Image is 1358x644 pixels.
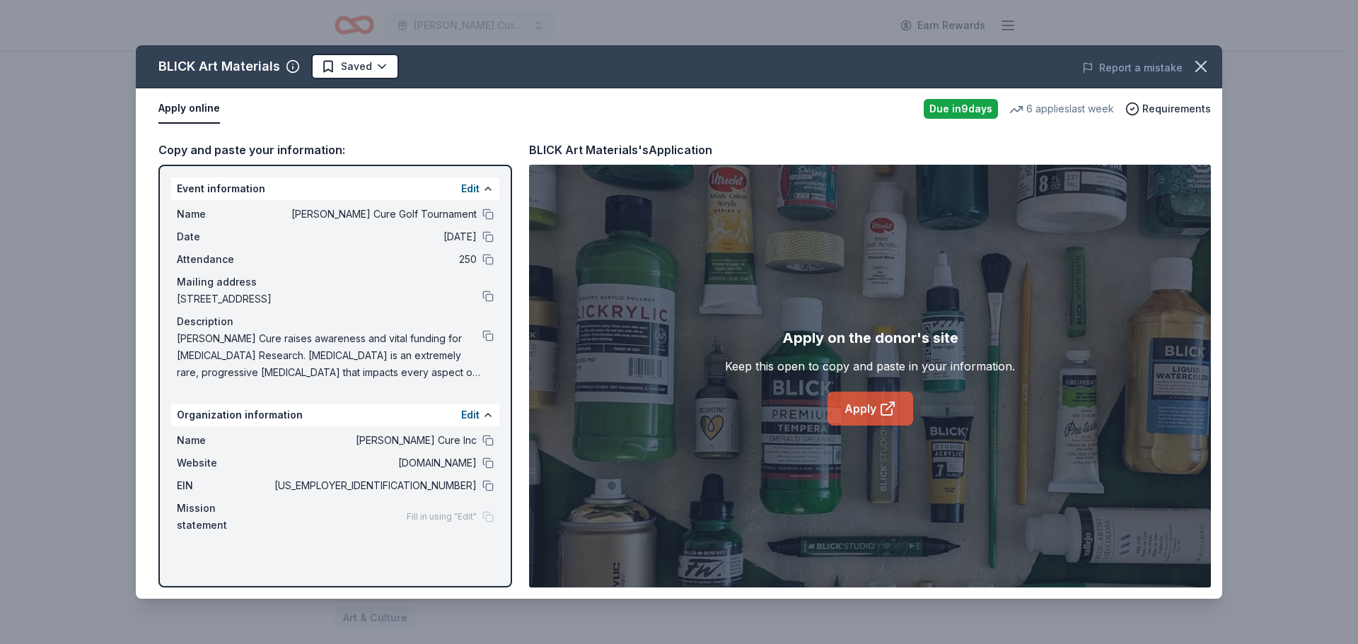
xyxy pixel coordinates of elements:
button: Saved [311,54,399,79]
span: EIN [177,477,272,494]
span: [PERSON_NAME] Cure Inc [272,432,477,449]
span: Mission statement [177,500,272,534]
span: 250 [272,251,477,268]
span: Requirements [1142,100,1211,117]
div: Due in 9 days [924,99,998,119]
span: Saved [341,58,372,75]
span: [DATE] [272,228,477,245]
span: [PERSON_NAME] Cure raises awareness and vital funding for [MEDICAL_DATA] Research. [MEDICAL_DATA]... [177,330,482,381]
div: Apply on the donor's site [782,327,958,349]
div: Description [177,313,494,330]
span: Website [177,455,272,472]
div: Event information [171,177,499,200]
div: Organization information [171,404,499,426]
div: BLICK Art Materials [158,55,280,78]
button: Report a mistake [1082,59,1183,76]
div: BLICK Art Materials's Application [529,141,712,159]
span: [STREET_ADDRESS] [177,291,482,308]
span: [US_EMPLOYER_IDENTIFICATION_NUMBER] [272,477,477,494]
a: Apply [828,392,913,426]
div: Keep this open to copy and paste in your information. [725,358,1015,375]
span: Name [177,432,272,449]
span: Date [177,228,272,245]
div: 6 applies last week [1009,100,1114,117]
span: Name [177,206,272,223]
button: Edit [461,180,480,197]
span: [PERSON_NAME] Cure Golf Tournament [272,206,477,223]
button: Apply online [158,94,220,124]
span: Fill in using "Edit" [407,511,477,522]
button: Requirements [1125,100,1211,117]
span: [DOMAIN_NAME] [272,455,477,472]
div: Mailing address [177,274,494,291]
div: Copy and paste your information: [158,141,512,159]
span: Attendance [177,251,272,268]
button: Edit [461,406,480,423]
